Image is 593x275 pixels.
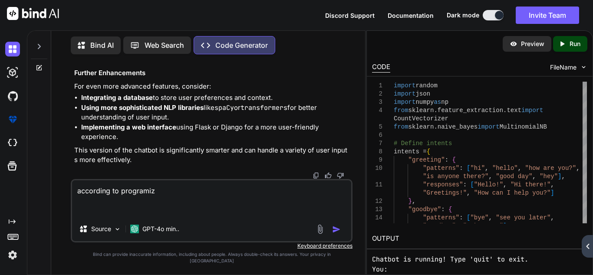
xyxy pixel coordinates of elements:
[130,225,139,233] img: GPT-4o mini
[5,42,20,56] img: darkChat
[416,99,434,106] span: numpy
[74,146,350,165] p: This version of the chatbot is significantly smarter and can handle a variety of user inputs more...
[489,173,492,180] span: ,
[518,165,521,172] span: ,
[471,214,489,221] span: "bye"
[388,11,434,20] button: Documentation
[114,225,121,233] img: Pick Models
[372,62,390,73] div: CODE
[81,93,153,102] strong: Integrating a database
[367,229,593,249] h2: OUTPUT
[71,251,352,264] p: Bind can provide inaccurate information, including about people. Always double-check its answers....
[388,12,434,19] span: Documentation
[74,68,350,78] h3: Further Enhancements
[496,214,551,221] span: "see you later"
[580,63,587,71] img: chevron down
[372,139,382,148] div: 7
[474,181,503,188] span: "Hello!"
[90,40,114,50] p: Bind AI
[562,173,565,180] span: ,
[394,99,415,106] span: import
[471,181,474,188] span: [
[551,189,554,196] span: ]
[409,107,521,114] span: sklearn.feature_extraction.text
[325,12,375,19] span: Discord Support
[81,103,204,112] strong: Using more sophisticated NLP libraries
[394,115,448,122] span: CountVectorizer
[214,103,234,112] code: spaCy
[394,140,452,147] span: # Define intents
[372,148,382,156] div: 8
[215,40,268,50] p: Code Generator
[81,123,176,131] strong: Implementing a web interface
[5,112,20,127] img: premium
[332,225,341,234] img: icon
[91,225,111,233] p: Source
[463,222,503,229] span: "take care"
[471,165,485,172] span: "hi"
[372,214,382,222] div: 14
[372,123,382,131] div: 5
[550,63,577,72] span: FileName
[558,173,562,180] span: ]
[540,173,558,180] span: "hey"
[492,165,518,172] span: "hello"
[372,90,382,98] div: 2
[409,123,478,130] span: sklearn.naive_bayes
[460,165,463,172] span: :
[315,224,325,234] img: attachment
[72,180,351,217] textarea: according to programiz
[521,40,544,48] p: Preview
[452,156,456,163] span: {
[474,189,550,196] span: "How can I help you?"
[394,82,415,89] span: import
[372,131,382,139] div: 6
[467,214,470,221] span: [
[577,165,580,172] span: ,
[372,82,382,90] div: 1
[533,173,536,180] span: ,
[507,222,511,229] span: ,
[372,181,382,189] div: 11
[81,123,350,142] li: using Flask or Django for a more user-friendly experience.
[394,90,415,97] span: import
[516,7,579,24] button: Invite Team
[416,82,438,89] span: random
[409,156,445,163] span: "greeting"
[5,89,20,103] img: githubDark
[500,123,547,130] span: MultinomialNB
[503,222,507,229] span: ]
[510,40,517,48] img: preview
[551,181,554,188] span: ,
[463,181,467,188] span: :
[423,181,463,188] span: "responses"
[142,225,179,233] p: GPT-4o min..
[71,242,352,249] p: Keyboard preferences
[525,165,577,172] span: "how are you?"
[489,214,492,221] span: ,
[467,189,470,196] span: ,
[394,148,427,155] span: intents =
[423,173,489,180] span: "is anyone there?"
[409,206,441,213] span: "goodbye"
[478,123,500,130] span: import
[372,156,382,164] div: 9
[7,7,59,20] img: Bind AI
[460,214,463,221] span: :
[337,172,344,179] img: dislike
[81,93,350,103] li: to store user preferences and context.
[145,40,184,50] p: Web Search
[394,107,409,114] span: from
[503,181,507,188] span: ,
[445,156,448,163] span: :
[456,222,459,229] span: ,
[372,164,382,172] div: 10
[5,136,20,150] img: cloudideIcon
[485,165,488,172] span: ,
[511,181,550,188] span: "Hi there!"
[372,106,382,115] div: 4
[372,197,382,205] div: 12
[427,148,430,155] span: {
[325,11,375,20] button: Discord Support
[372,98,382,106] div: 3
